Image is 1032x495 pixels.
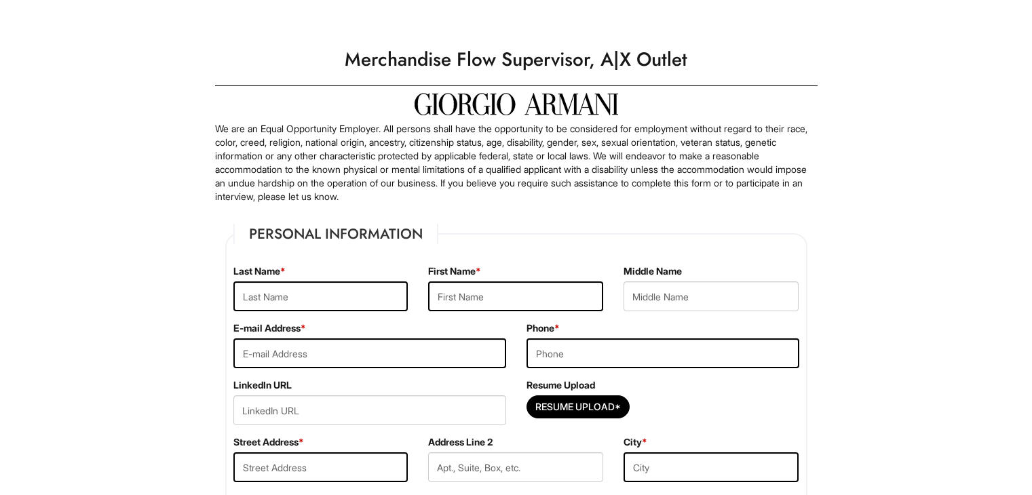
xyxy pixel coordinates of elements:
p: We are an Equal Opportunity Employer. All persons shall have the opportunity to be considered for... [215,122,818,203]
input: Street Address [233,452,408,482]
label: First Name [428,264,481,278]
label: LinkedIn URL [233,378,292,392]
button: Resume Upload*Resume Upload* [527,395,630,418]
input: Phone [527,338,799,368]
input: Apt., Suite, Box, etc. [428,452,603,482]
label: Address Line 2 [428,435,493,449]
label: Last Name [233,264,286,278]
img: Giorgio Armani [415,93,618,115]
label: E-mail Address [233,321,306,335]
label: City [624,435,647,449]
input: Middle Name [624,281,799,311]
input: E-mail Address [233,338,506,368]
label: Middle Name [624,264,682,278]
input: First Name [428,281,603,311]
h1: Merchandise Flow Supervisor, A|X Outlet [208,41,824,79]
input: Last Name [233,281,408,311]
input: LinkedIn URL [233,395,506,425]
label: Resume Upload [527,378,595,392]
legend: Personal Information [233,224,438,244]
label: Street Address [233,435,304,449]
input: City [624,452,799,482]
label: Phone [527,321,560,335]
